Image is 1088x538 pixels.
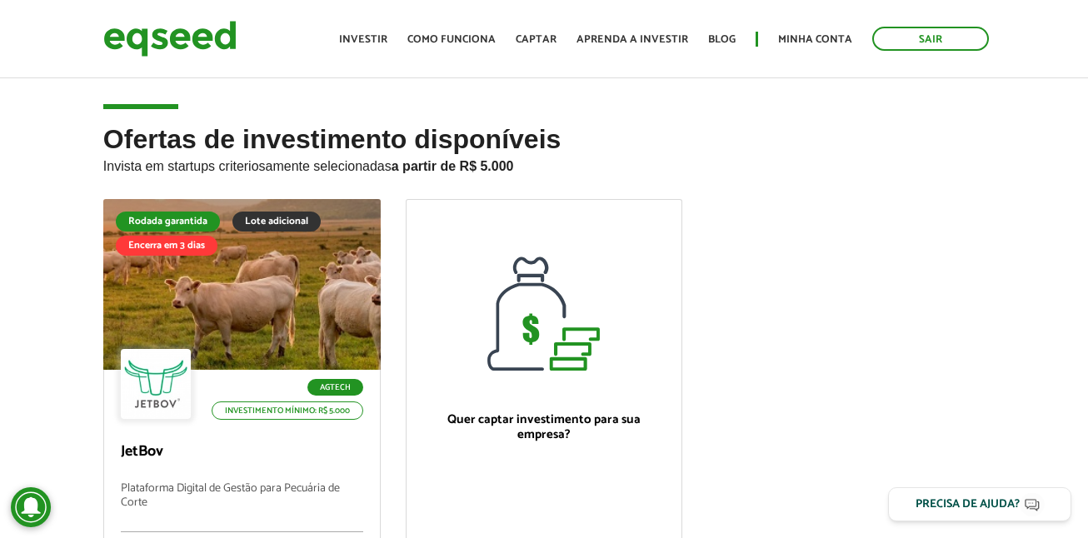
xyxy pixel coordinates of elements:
div: Encerra em 3 dias [116,236,217,256]
div: Lote adicional [232,212,321,232]
p: JetBov [121,443,363,461]
a: Minha conta [778,34,852,45]
img: EqSeed [103,17,237,61]
a: Como funciona [407,34,496,45]
a: Aprenda a investir [576,34,688,45]
p: Investimento mínimo: R$ 5.000 [212,401,363,420]
p: Quer captar investimento para sua empresa? [423,412,666,442]
p: Plataforma Digital de Gestão para Pecuária de Corte [121,482,363,532]
h2: Ofertas de investimento disponíveis [103,125,985,199]
a: Investir [339,34,387,45]
p: Invista em startups criteriosamente selecionadas [103,154,985,174]
a: Captar [516,34,556,45]
a: Sair [872,27,989,51]
a: Blog [708,34,736,45]
p: Agtech [307,379,363,396]
div: Rodada garantida [116,212,220,232]
strong: a partir de R$ 5.000 [392,159,514,173]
